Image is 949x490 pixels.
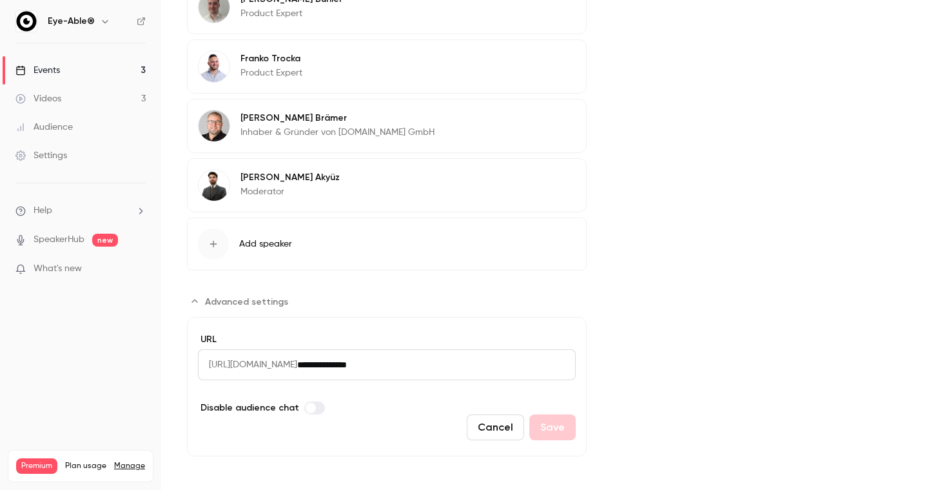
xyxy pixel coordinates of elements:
li: help-dropdown-opener [15,204,146,218]
div: Audience [15,121,73,134]
img: Franko Trocka [199,51,230,82]
h6: Eye-Able® [48,15,95,28]
img: Dominik Akyüz [199,170,230,201]
div: Thomas Brämer[PERSON_NAME] BrämerInhaber & Gründer von [DOMAIN_NAME] GmbH [187,99,587,153]
label: URL [198,333,576,346]
a: Manage [114,461,145,471]
div: Events [15,64,60,77]
span: Premium [16,458,57,474]
span: Add speaker [239,238,292,250]
span: Advanced settings [205,295,288,309]
img: Eye-Able® [16,11,37,32]
span: new [92,234,118,247]
p: [PERSON_NAME] Brämer [240,112,435,125]
img: Thomas Brämer [199,110,230,141]
p: Product Expert [240,7,342,20]
div: Videos [15,92,61,105]
button: Advanced settings [187,291,296,312]
div: Franko TrockaFranko TrockaProduct Expert [187,39,587,94]
span: Help [34,204,52,218]
div: Settings [15,149,67,162]
div: Dominik Akyüz[PERSON_NAME] AkyüzModerator [187,158,587,212]
p: Product Expert [240,66,302,79]
iframe: Noticeable Trigger [130,263,146,275]
section: Advanced settings [187,291,587,456]
span: What's new [34,262,82,276]
span: Plan usage [65,461,106,471]
p: Moderator [240,185,340,198]
button: Cancel [467,414,524,440]
p: Inhaber & Gründer von [DOMAIN_NAME] GmbH [240,126,435,139]
span: Disable audience chat [201,401,299,414]
span: [URL][DOMAIN_NAME] [198,349,297,380]
p: [PERSON_NAME] Akyüz [240,171,340,184]
button: Add speaker [187,218,587,271]
a: SpeakerHub [34,233,84,247]
p: Franko Trocka [240,52,302,65]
